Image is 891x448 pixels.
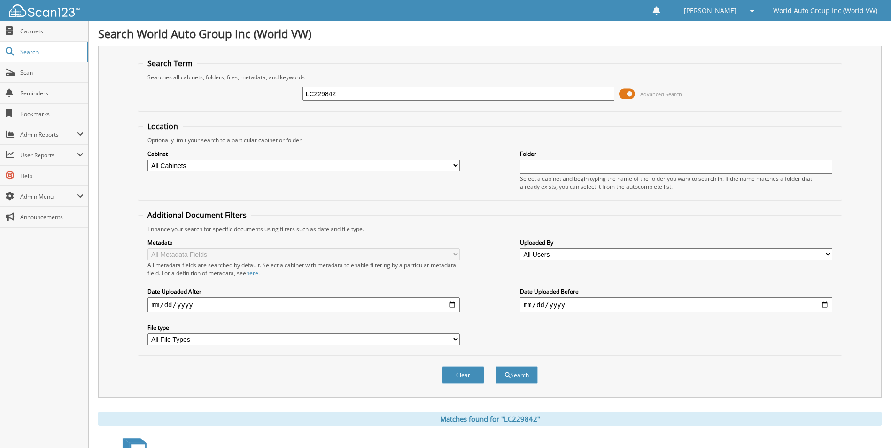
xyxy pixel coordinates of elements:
div: Searches all cabinets, folders, files, metadata, and keywords [143,73,837,81]
div: Select a cabinet and begin typing the name of the folder you want to search in. If the name match... [520,175,832,191]
span: Admin Menu [20,193,77,201]
button: Search [496,366,538,384]
span: Admin Reports [20,131,77,139]
input: end [520,297,832,312]
span: Cabinets [20,27,84,35]
legend: Search Term [143,58,197,69]
img: scan123-logo-white.svg [9,4,80,17]
span: Bookmarks [20,110,84,118]
span: [PERSON_NAME] [684,8,736,14]
span: Scan [20,69,84,77]
span: Help [20,172,84,180]
div: All metadata fields are searched by default. Select a cabinet with metadata to enable filtering b... [147,261,460,277]
a: here [246,269,258,277]
label: Uploaded By [520,239,832,247]
div: Enhance your search for specific documents using filters such as date and file type. [143,225,837,233]
label: Date Uploaded Before [520,287,832,295]
label: Date Uploaded After [147,287,460,295]
span: World Auto Group Inc (World VW) [773,8,877,14]
span: Announcements [20,213,84,221]
label: Folder [520,150,832,158]
label: File type [147,324,460,332]
span: Reminders [20,89,84,97]
legend: Additional Document Filters [143,210,251,220]
label: Cabinet [147,150,460,158]
label: Metadata [147,239,460,247]
legend: Location [143,121,183,131]
span: Advanced Search [640,91,682,98]
button: Clear [442,366,484,384]
div: Matches found for "LC229842" [98,412,882,426]
div: Optionally limit your search to a particular cabinet or folder [143,136,837,144]
h1: Search World Auto Group Inc (World VW) [98,26,882,41]
span: User Reports [20,151,77,159]
span: Search [20,48,82,56]
input: start [147,297,460,312]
